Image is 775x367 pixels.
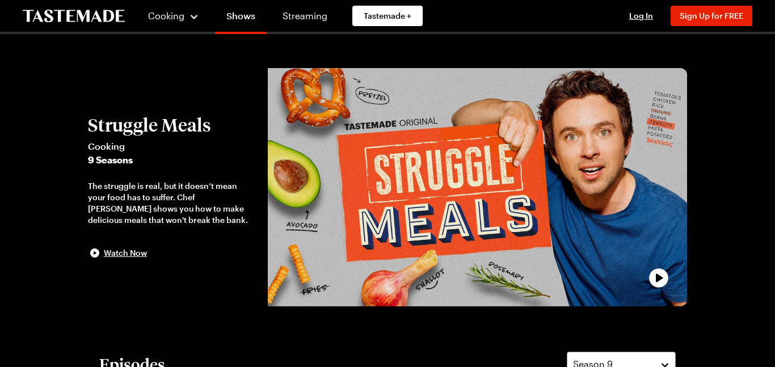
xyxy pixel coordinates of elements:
button: play trailer [268,68,687,306]
span: Cooking [88,140,256,153]
button: Sign Up for FREE [671,6,752,26]
h2: Struggle Meals [88,115,256,135]
span: Log In [629,11,653,20]
span: 9 Seasons [88,153,256,167]
img: Struggle Meals [268,68,687,306]
button: Log In [618,10,664,22]
button: Cooking [148,2,199,29]
a: Shows [215,2,267,34]
span: Watch Now [104,247,147,259]
a: To Tastemade Home Page [23,10,125,23]
span: Tastemade + [364,10,411,22]
span: Sign Up for FREE [680,11,743,20]
button: Struggle MealsCooking9 SeasonsThe struggle is real, but it doesn’t mean your food has to suffer. ... [88,115,256,260]
span: Cooking [148,10,184,21]
a: Tastemade + [352,6,423,26]
div: The struggle is real, but it doesn’t mean your food has to suffer. Chef [PERSON_NAME] shows you h... [88,180,256,226]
